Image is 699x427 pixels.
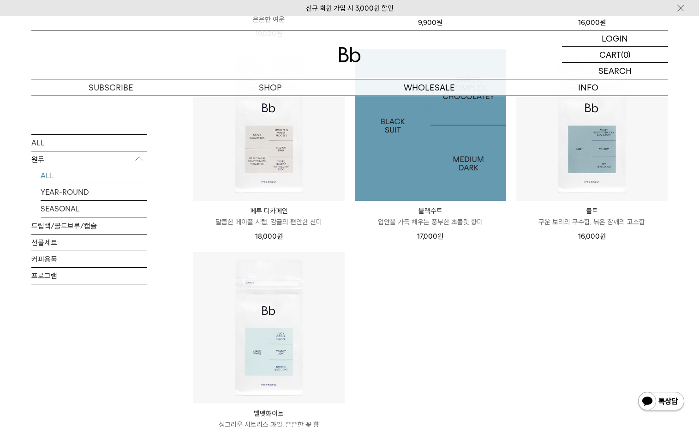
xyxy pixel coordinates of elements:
img: 벨벳화이트 [193,252,345,403]
span: 원 [277,232,283,241]
p: WHOLESALE [350,79,509,96]
a: SUBSCRIBE [31,79,191,96]
img: 몰트 [516,49,668,201]
p: (0) [621,47,631,62]
a: ALL [31,134,147,150]
a: LOGIN [562,30,668,47]
p: 입안을 가득 채우는 풍부한 초콜릿 향미 [355,217,506,228]
p: 구운 보리의 구수함, 볶은 참깨의 고소함 [516,217,668,228]
p: INFO [509,79,668,96]
span: 원 [600,232,606,241]
a: 프로그램 [31,267,147,283]
p: 원두 [31,151,147,168]
img: 로고 [339,47,361,62]
a: 블랙수트 [355,49,506,201]
p: 몰트 [516,205,668,217]
a: ALL [41,167,147,183]
a: SHOP [191,79,350,96]
a: 선물세트 [31,234,147,250]
p: CART [599,47,621,62]
a: 페루 디카페인 달콤한 메이플 시럽, 감귤의 편안한 산미 [193,205,345,228]
a: SEASONAL [41,200,147,217]
img: 카카오톡 채널 1:1 채팅 버튼 [637,391,685,413]
p: LOGIN [602,30,628,46]
a: 몰트 구운 보리의 구수함, 볶은 참깨의 고소함 [516,205,668,228]
a: 드립백/콜드브루/캡슐 [31,217,147,234]
span: 원 [437,232,443,241]
a: 블랙수트 입안을 가득 채우는 풍부한 초콜릿 향미 [355,205,506,228]
img: 1000000031_add2_036.jpg [355,49,506,201]
p: 페루 디카페인 [193,205,345,217]
p: SEARCH [598,63,632,79]
a: YEAR-ROUND [41,184,147,200]
span: 18,000 [255,232,283,241]
p: 달콤한 메이플 시럽, 감귤의 편안한 산미 [193,217,345,228]
p: 벨벳화이트 [193,408,345,419]
p: 블랙수트 [355,205,506,217]
span: 16,000 [578,232,606,241]
a: CART (0) [562,47,668,63]
img: 페루 디카페인 [193,49,345,201]
a: 신규 회원 가입 시 3,000원 할인 [306,4,394,12]
span: 17,000 [417,232,443,241]
a: 커피용품 [31,251,147,267]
